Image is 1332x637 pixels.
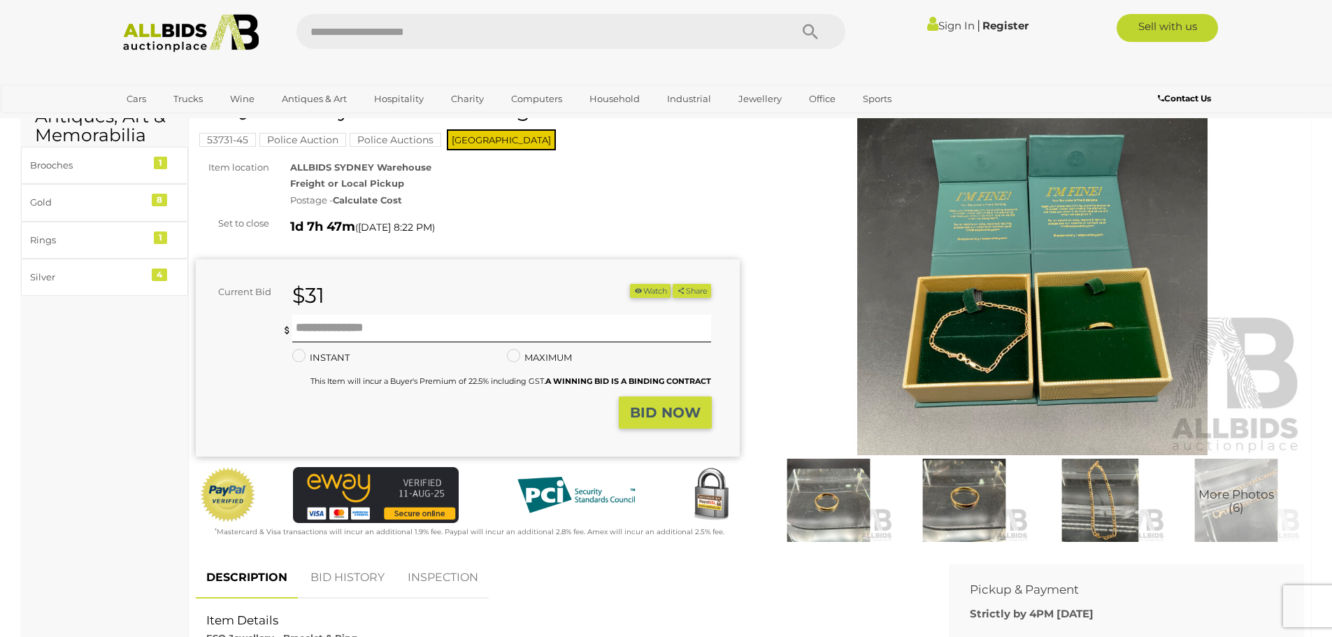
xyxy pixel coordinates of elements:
img: Allbids.com.au [115,14,267,52]
mark: Police Auction [259,133,346,147]
a: [GEOGRAPHIC_DATA] [117,110,235,134]
img: eWAY Payment Gateway [293,467,459,522]
span: [GEOGRAPHIC_DATA] [447,129,556,150]
span: More Photos (6) [1198,489,1274,515]
mark: Police Auctions [350,133,441,147]
strong: ALLBIDS SYDNEY Warehouse [290,162,431,173]
small: This Item will incur a Buyer's Premium of 22.5% including GST. [310,376,711,386]
a: Antiques & Art [273,87,356,110]
img: ESQ Jewellery - Bracelet & Ring [1172,459,1301,542]
a: Trucks [164,87,212,110]
a: Household [580,87,649,110]
a: Computers [502,87,571,110]
b: A WINNING BID IS A BINDING CONTRACT [545,376,711,386]
img: ESQ Jewellery - Bracelet & Ring [764,459,893,542]
div: Rings [30,232,145,248]
a: Office [800,87,845,110]
a: Wine [221,87,264,110]
a: Industrial [658,87,720,110]
strong: Freight or Local Pickup [290,178,404,189]
img: PCI DSS compliant [506,467,646,523]
a: Contact Us [1158,91,1215,106]
img: ESQ Jewellery - Bracelet & Ring [761,105,1305,455]
b: Contact Us [1158,93,1211,103]
a: DESCRIPTION [196,557,298,599]
a: Police Auction [259,134,346,145]
div: Item location [185,159,280,176]
b: Strictly by 4PM [DATE] [970,607,1094,620]
span: | [977,17,980,33]
strong: 1d 7h 47m [290,219,355,234]
a: Sign In [927,19,975,32]
a: Jewellery [729,87,791,110]
label: INSTANT [292,350,350,366]
span: ( ) [355,222,435,233]
a: Gold 8 [21,184,188,221]
a: Sports [854,87,901,110]
h2: Antiques, Art & Memorabilia [35,107,174,145]
img: Secured by Rapid SSL [683,467,739,523]
strong: $31 [292,282,324,308]
a: Cars [117,87,155,110]
a: Rings 1 [21,222,188,259]
img: ESQ Jewellery - Bracelet & Ring [1036,459,1164,542]
a: More Photos(6) [1172,459,1301,542]
a: Register [982,19,1029,32]
button: Search [775,14,845,49]
small: Mastercard & Visa transactions will incur an additional 1.9% fee. Paypal will incur an additional... [215,527,724,536]
div: 1 [154,231,167,244]
li: Watch this item [630,284,671,299]
label: MAXIMUM [507,350,572,366]
a: Silver 4 [21,259,188,296]
div: 8 [152,194,167,206]
button: BID NOW [619,396,712,429]
div: Brooches [30,157,145,173]
h2: Pickup & Payment [970,583,1262,596]
img: ESQ Jewellery - Bracelet & Ring [900,459,1029,542]
a: Hospitality [365,87,433,110]
div: Silver [30,269,145,285]
a: Charity [442,87,493,110]
div: 1 [154,157,167,169]
button: Share [673,284,711,299]
a: BID HISTORY [300,557,395,599]
h2: Item Details [206,614,917,627]
div: Set to close [185,215,280,231]
div: Postage - [290,192,740,208]
a: Police Auctions [350,134,441,145]
button: Watch [630,284,671,299]
div: 4 [152,269,167,281]
span: [DATE] 8:22 PM [358,221,432,234]
mark: 53731-45 [199,133,256,147]
a: 53731-45 [199,134,256,145]
img: Official PayPal Seal [199,467,257,523]
a: INSPECTION [397,557,489,599]
a: Sell with us [1117,14,1218,42]
strong: BID NOW [630,404,701,421]
h1: ESQ Jewellery - Bracelet & Ring [203,98,736,121]
a: Brooches 1 [21,147,188,184]
div: Current Bid [196,284,282,300]
div: Gold [30,194,145,210]
strong: Calculate Cost [333,194,402,206]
